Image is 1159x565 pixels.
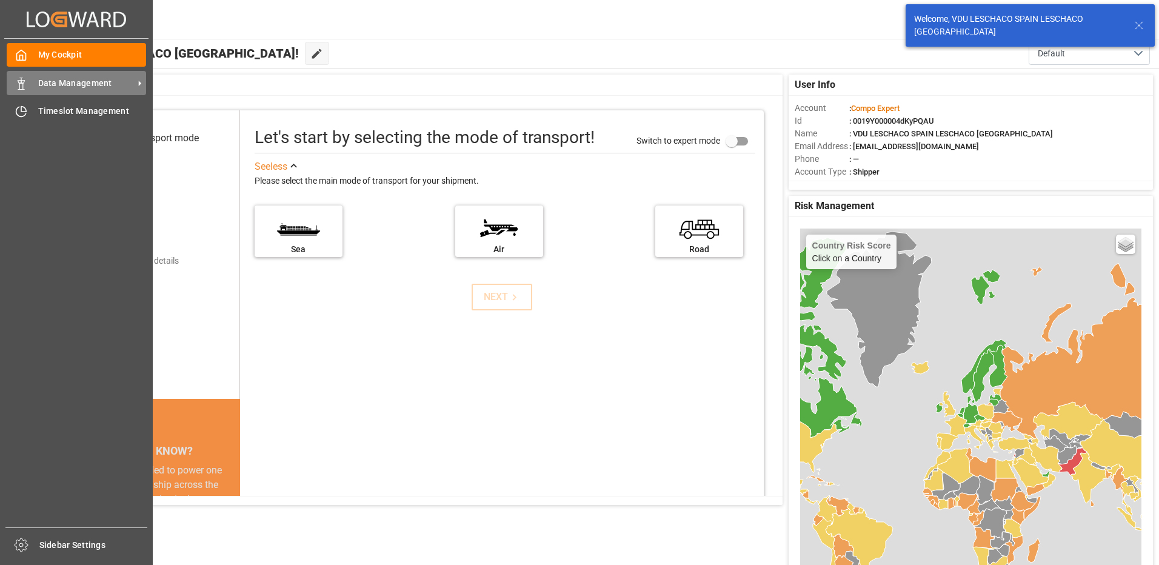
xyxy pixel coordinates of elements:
span: : [EMAIL_ADDRESS][DOMAIN_NAME] [849,142,979,151]
span: : VDU LESCHACO SPAIN LESCHACO [GEOGRAPHIC_DATA] [849,129,1053,138]
button: NEXT [472,284,532,310]
h4: Country Risk Score [812,241,891,250]
span: : [849,104,900,113]
div: Let's start by selecting the mode of transport! [255,125,595,150]
span: Email Address [795,140,849,153]
span: User Info [795,78,835,92]
span: : — [849,155,859,164]
a: Timeslot Management [7,99,146,123]
span: Compo Expert [851,104,900,113]
div: NEXT [484,290,521,304]
span: : Shipper [849,167,880,176]
span: Id [795,115,849,127]
span: Data Management [38,77,134,90]
a: Layers [1116,235,1135,254]
div: Please select the main mode of transport for your shipment. [255,174,755,189]
span: Account [795,102,849,115]
a: My Cockpit [7,43,146,67]
div: Welcome, VDU LESCHACO SPAIN LESCHACO [GEOGRAPHIC_DATA] [914,13,1123,38]
span: Switch to expert mode [636,135,720,145]
div: See less [255,159,287,174]
div: Air [461,243,537,256]
div: Road [661,243,737,256]
button: next slide / item [223,463,240,565]
span: Phone [795,153,849,165]
span: Sidebar Settings [39,539,148,552]
span: Account Type [795,165,849,178]
span: Hello VDU LESCHACO [GEOGRAPHIC_DATA]! [50,42,299,65]
div: Add shipping details [103,255,179,267]
span: Risk Management [795,199,874,213]
span: Default [1038,47,1065,60]
span: : 0019Y000004dKyPQAU [849,116,934,125]
span: My Cockpit [38,48,147,61]
span: Timeslot Management [38,105,147,118]
span: Name [795,127,849,140]
div: Click on a Country [812,241,891,263]
button: open menu [1029,42,1150,65]
div: Sea [261,243,336,256]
